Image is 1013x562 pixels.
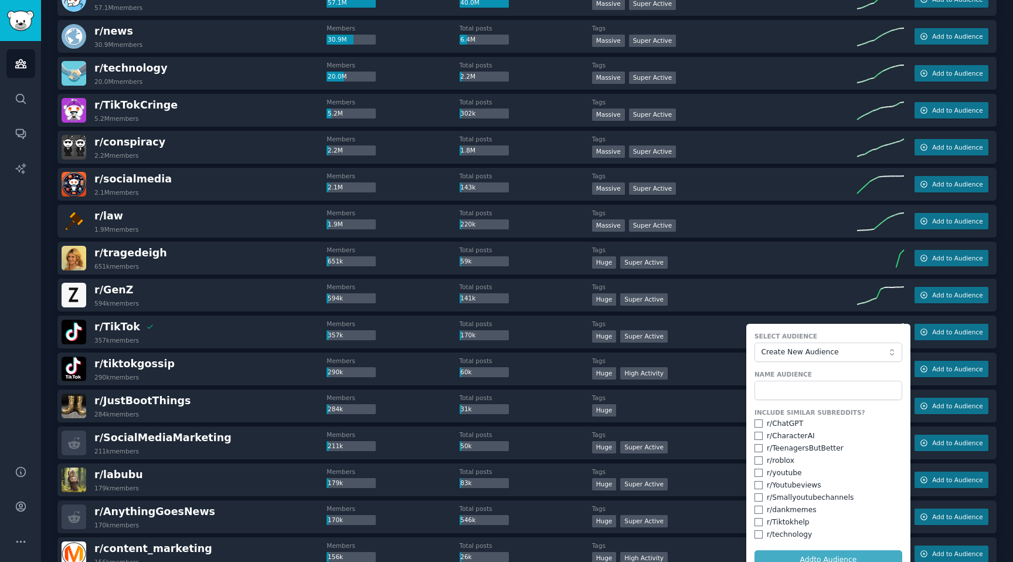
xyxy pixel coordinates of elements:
span: Add to Audience [932,106,983,114]
div: 50k [460,441,509,452]
div: Massive [592,35,625,47]
div: r/ roblox [767,456,794,466]
dt: Tags [592,541,857,550]
dt: Tags [592,357,857,365]
span: Add to Audience [932,439,983,447]
div: 211k members [94,447,139,455]
dt: Total posts [460,320,592,328]
dt: Tags [592,468,857,476]
span: Add to Audience [932,550,983,558]
img: TikTokCringe [62,98,86,123]
div: Super Active [620,441,668,453]
div: Super Active [629,109,677,121]
div: Huge [592,478,617,490]
div: 1.9M members [94,225,139,233]
div: 6.4M [460,35,509,45]
dt: Tags [592,172,857,180]
div: 211k [327,441,376,452]
dt: Members [327,541,459,550]
dt: Total posts [460,505,592,513]
div: 179k [327,478,376,489]
dt: Tags [592,394,857,402]
div: Massive [592,182,625,195]
dt: Total posts [460,246,592,254]
div: 1.9M [327,219,376,230]
div: 2.2M members [94,151,139,160]
div: Super Active [620,515,668,527]
dt: Tags [592,320,857,328]
dt: Members [327,283,459,291]
span: Add to Audience [932,254,983,262]
dt: Total posts [460,172,592,180]
button: Add to Audience [915,546,988,562]
dt: Tags [592,431,857,439]
div: r/ Smallyoutubechannels [767,493,854,503]
dt: Members [327,24,459,32]
img: conspiracy [62,135,86,160]
dt: Tags [592,505,857,513]
button: Add to Audience [915,213,988,229]
div: Super Active [620,293,668,306]
div: Super Active [629,72,677,84]
div: 651k members [94,262,139,270]
dt: Members [327,135,459,143]
div: 302k [460,109,509,119]
button: Add to Audience [915,28,988,45]
span: r/ law [94,210,123,222]
div: Massive [592,145,625,158]
span: Add to Audience [932,180,983,188]
div: r/ youtube [767,468,802,479]
dt: Members [327,468,459,476]
dt: Members [327,172,459,180]
div: 2.1M members [94,188,139,197]
span: r/ TikTokCringe [94,99,178,111]
span: r/ tiktokgossip [94,358,175,370]
div: r/ Tiktokhelp [767,517,810,528]
img: GummySearch logo [7,11,34,31]
dt: Total posts [460,541,592,550]
dt: Total posts [460,209,592,217]
div: Super Active [620,256,668,269]
div: 594k [327,293,376,304]
button: Add to Audience [915,65,988,82]
button: Add to Audience [915,398,988,414]
div: 220k [460,219,509,230]
div: Huge [592,256,617,269]
button: Add to Audience [915,509,988,525]
label: Include Similar Subreddits? [754,408,902,417]
span: Add to Audience [932,365,983,373]
img: tiktokgossip [62,357,86,381]
div: Huge [592,293,617,306]
div: 141k [460,293,509,304]
button: Add to Audience [915,250,988,266]
div: 30.9M [327,35,376,45]
div: 20.0M [327,72,376,82]
button: Add to Audience [915,102,988,119]
div: 60k [460,367,509,378]
div: 30.9M members [94,40,142,49]
div: 5.2M [327,109,376,119]
div: Huge [592,404,617,417]
dt: Tags [592,24,857,32]
div: 20.0M members [94,77,142,86]
dt: Total posts [460,24,592,32]
button: Add to Audience [915,472,988,488]
div: 290k [327,367,376,378]
span: r/ technology [94,62,168,74]
span: r/ labubu [94,469,143,480]
span: r/ GenZ [94,284,133,296]
img: GenZ [62,283,86,307]
span: Add to Audience [932,513,983,521]
button: Create New Audience [754,343,902,363]
div: r/ CharacterAI [767,431,815,442]
div: 651k [327,256,376,267]
div: 357k [327,330,376,341]
dt: Total posts [460,98,592,106]
div: 170k members [94,521,139,529]
dt: Members [327,394,459,402]
dt: Members [327,320,459,328]
div: 31k [460,404,509,415]
img: labubu [62,468,86,492]
span: r/ JustBootThings [94,395,191,407]
div: r/ dankmemes [767,505,817,516]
